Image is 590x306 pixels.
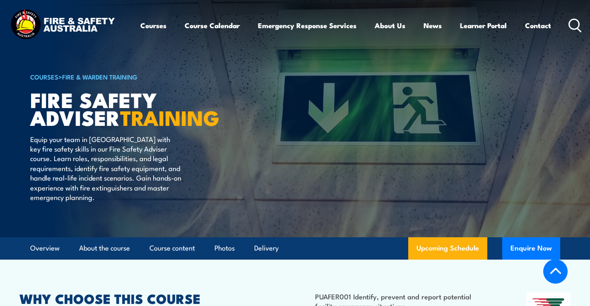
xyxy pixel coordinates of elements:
a: Learner Portal [460,14,507,36]
a: Delivery [254,237,279,259]
strong: TRAINING [120,101,219,133]
a: About Us [375,14,405,36]
h6: > [30,72,235,82]
a: Emergency Response Services [258,14,356,36]
a: Upcoming Schedule [408,237,487,260]
h1: FIRE SAFETY ADVISER [30,90,235,126]
a: Course Calendar [185,14,240,36]
button: Enquire Now [502,237,560,260]
a: Course content [149,237,195,259]
a: COURSES [30,72,58,81]
a: Overview [30,237,60,259]
a: Contact [525,14,551,36]
a: News [424,14,442,36]
a: About the course [79,237,130,259]
h2: WHY CHOOSE THIS COURSE [19,292,258,304]
a: Fire & Warden Training [62,72,137,81]
a: Courses [140,14,166,36]
p: Equip your team in [GEOGRAPHIC_DATA] with key fire safety skills in our Fire Safety Adviser cours... [30,134,181,202]
a: Photos [214,237,235,259]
